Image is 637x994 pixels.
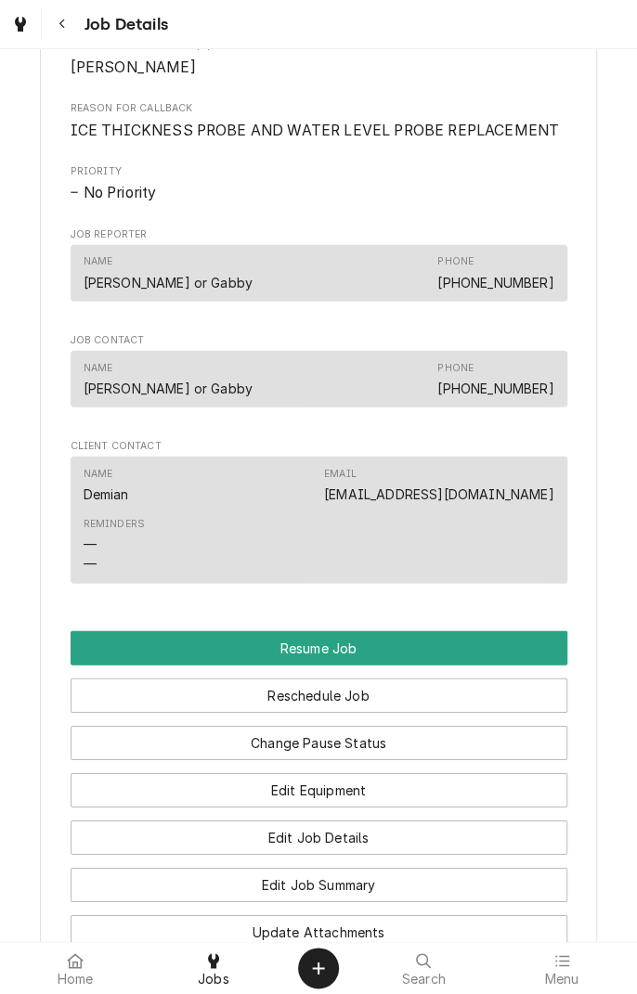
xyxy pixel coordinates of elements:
div: Phone [437,254,553,291]
div: Reminders [84,517,145,574]
div: Email [324,467,553,504]
button: Reschedule Job [71,678,567,713]
span: Home [58,972,94,987]
span: ICE THICKNESS PROBE AND WATER LEVEL PROBE REPLACEMENT [71,122,559,139]
div: Button Group Row [71,855,567,902]
a: Jobs [146,946,282,990]
button: Update Attachments [71,915,567,949]
div: Button Group Row [71,902,567,949]
span: Priority [71,182,567,204]
a: Menu [494,946,630,990]
div: [PERSON_NAME] or Gabby [84,379,253,398]
button: Edit Job Details [71,820,567,855]
div: Contact [71,457,567,584]
div: Job Reporter [71,227,567,311]
a: [PHONE_NUMBER] [437,275,553,290]
div: Phone [437,361,474,376]
div: Name [84,361,113,376]
button: Create Object [298,948,339,988]
div: Name [84,467,129,504]
div: Button Group Row [71,713,567,760]
div: Email [324,467,357,482]
span: Priority [71,164,567,179]
span: Reason For Callback [71,101,567,116]
span: Job Contact [71,333,567,348]
div: Phone [437,254,474,269]
span: Search [402,972,446,987]
div: Job Contact List [71,351,567,416]
div: Job Reporter List [71,245,567,310]
div: Job Contact [71,333,567,417]
div: No Priority [71,182,567,204]
div: Client Contact [71,439,567,592]
div: Assigned Technician(s) [71,39,567,79]
span: Assigned Technician(s) [71,57,567,79]
div: Name [84,254,253,291]
div: Phone [437,361,553,398]
a: Search [356,946,492,990]
div: Client Contact List [71,457,567,592]
div: [PERSON_NAME] or Gabby [84,273,253,292]
div: Button Group Row [71,807,567,855]
div: Reminders [84,517,145,532]
a: Go to Jobs [4,7,37,41]
span: Reason For Callback [71,120,567,142]
div: Contact [71,245,567,302]
span: Jobs [198,972,229,987]
div: Name [84,361,253,398]
div: Reason For Callback [71,101,567,141]
div: Button Group Row [71,760,567,807]
div: Name [84,467,113,482]
div: — [84,535,97,554]
a: [PHONE_NUMBER] [437,381,553,396]
a: [EMAIL_ADDRESS][DOMAIN_NAME] [324,486,553,502]
div: Button Group Row [71,631,567,665]
span: Menu [544,972,578,987]
button: Change Pause Status [71,726,567,760]
div: Contact [71,351,567,407]
span: Job Reporter [71,227,567,242]
span: Job Details [79,12,168,37]
div: — [84,554,97,574]
span: [PERSON_NAME] [71,58,196,76]
div: Name [84,254,113,269]
button: Resume Job [71,631,567,665]
button: Edit Equipment [71,773,567,807]
button: Edit Job Summary [71,868,567,902]
div: Button Group Row [71,665,567,713]
div: Priority [71,164,567,204]
a: Home [7,946,144,990]
span: Client Contact [71,439,567,454]
button: Navigate back [45,7,79,41]
div: Demian [84,484,129,504]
